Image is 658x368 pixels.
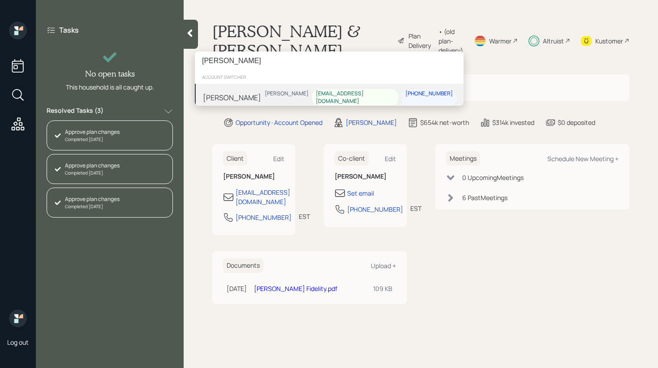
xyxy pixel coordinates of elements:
div: [PERSON_NAME] [265,90,309,98]
div: [PERSON_NAME] [203,92,261,103]
div: account switcher [195,70,464,84]
input: Type a command or search… [195,51,464,70]
div: [PHONE_NUMBER] [405,90,453,98]
div: [EMAIL_ADDRESS][DOMAIN_NAME] [316,90,395,105]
